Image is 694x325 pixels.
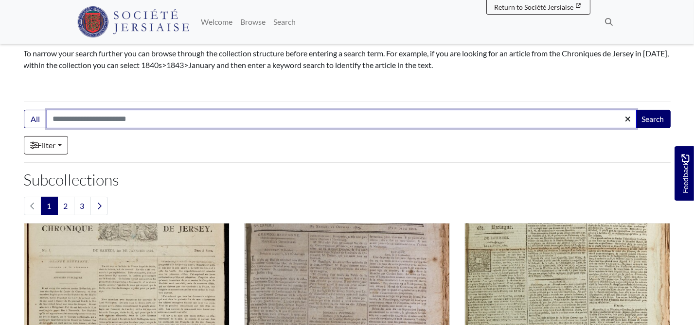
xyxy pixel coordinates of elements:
span: Goto page 1 [41,197,58,215]
button: All [24,110,47,128]
h2: Subcollections [24,171,671,189]
span: Return to Société Jersiaise [495,3,574,11]
li: Previous page [24,197,41,215]
span: Feedback [679,154,691,194]
img: Société Jersiaise [77,6,190,37]
p: To narrow your search further you can browse through the collection structure before entering a s... [24,48,671,71]
button: Search [636,110,671,128]
a: Would you like to provide feedback? [675,146,694,201]
a: Filter [24,136,68,154]
nav: pagination [24,197,671,215]
a: Goto page 2 [57,197,74,215]
a: Browse [236,12,269,32]
a: Société Jersiaise logo [77,4,190,40]
a: Next page [90,197,108,215]
a: Search [269,12,300,32]
a: Welcome [197,12,236,32]
a: Goto page 3 [74,197,91,215]
input: Search this collection... [47,110,637,128]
